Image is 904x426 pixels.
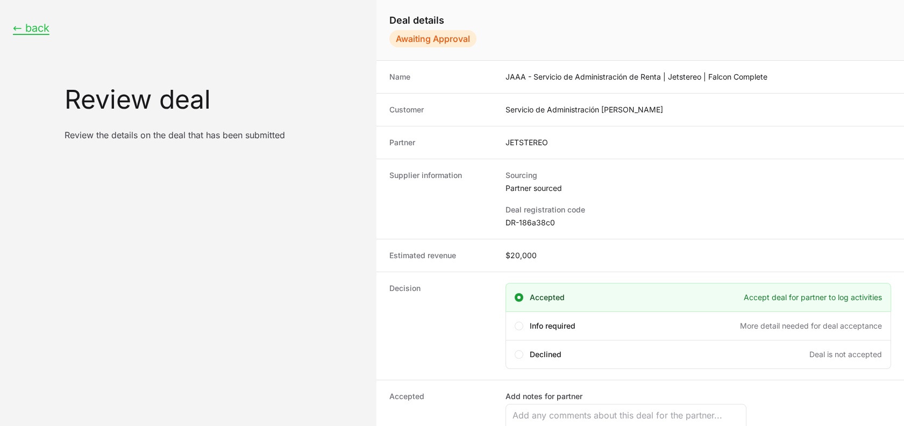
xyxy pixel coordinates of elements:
[506,137,891,148] dd: JETSTEREO
[506,170,891,181] dt: Sourcing
[530,292,565,303] span: Accepted
[65,130,364,140] p: Review the details on the deal that has been submitted
[530,321,575,331] span: Info required
[506,217,891,228] dd: DR-186a38c0
[389,13,891,28] h1: Deal details
[506,183,891,194] dd: Partner sourced
[740,321,882,331] span: More detail needed for deal acceptance
[389,170,493,228] dt: Supplier information
[744,292,882,303] span: Accept deal for partner to log activities
[389,283,493,369] dt: Decision
[809,349,882,360] span: Deal is not accepted
[65,87,364,112] h1: Review deal
[389,72,493,82] dt: Name
[506,72,891,82] dd: JAAA - Servicio de Administración de Renta | Jetstereo | Falcon Complete
[13,22,49,35] button: ← back
[530,349,561,360] span: Declined
[506,204,891,215] dt: Deal registration code
[389,250,493,261] dt: Estimated revenue
[389,137,493,148] dt: Partner
[506,391,746,402] label: Add notes for partner
[506,250,891,261] dd: $20,000
[389,104,493,115] dt: Customer
[506,104,891,115] dd: Servicio de Administración [PERSON_NAME]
